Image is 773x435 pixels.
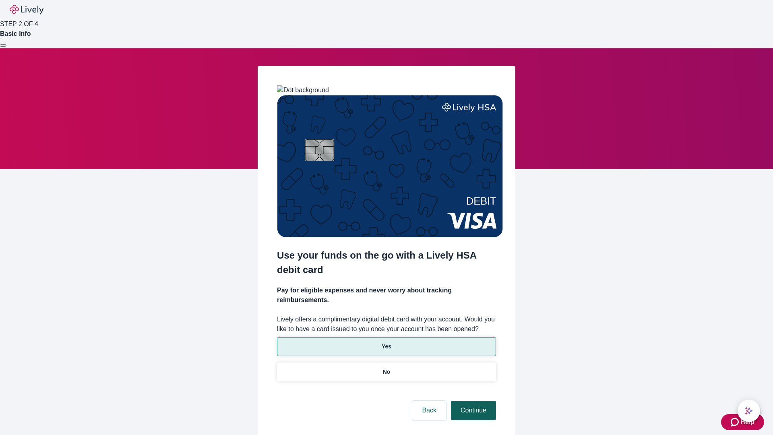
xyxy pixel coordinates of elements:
img: Dot background [277,85,329,95]
h2: Use your funds on the go with a Lively HSA debit card [277,248,496,277]
button: chat [738,400,760,422]
label: Lively offers a complimentary digital debit card with your account. Would you like to have a card... [277,315,496,334]
button: Yes [277,337,496,356]
button: No [277,362,496,381]
button: Continue [451,401,496,420]
img: Debit card [277,95,503,237]
svg: Zendesk support icon [731,417,740,427]
span: Help [740,417,754,427]
button: Back [412,401,446,420]
h4: Pay for eligible expenses and never worry about tracking reimbursements. [277,286,496,305]
p: No [383,368,391,376]
img: Lively [10,5,43,14]
svg: Lively AI Assistant [745,407,753,415]
p: Yes [382,342,391,351]
button: Zendesk support iconHelp [721,414,764,430]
